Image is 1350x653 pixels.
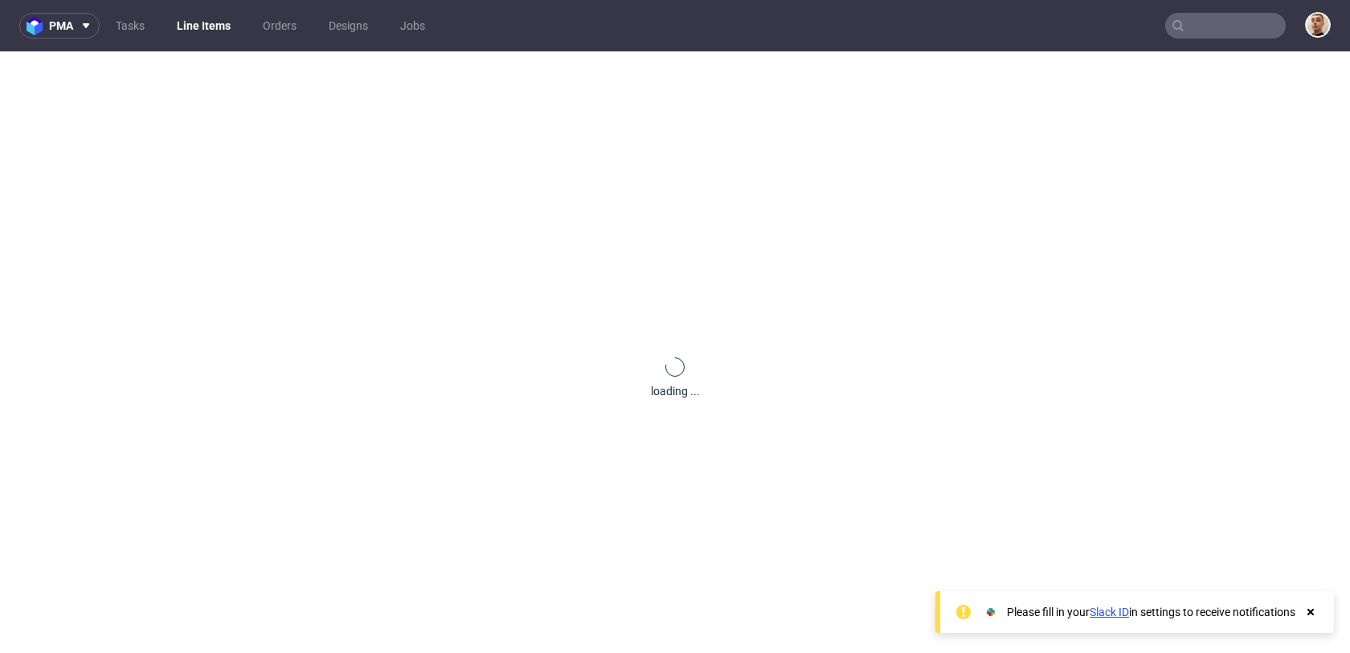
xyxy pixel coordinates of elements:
[19,13,100,39] button: pma
[1307,14,1329,36] img: Bartłomiej Leśniczuk
[167,13,240,39] a: Line Items
[391,13,435,39] a: Jobs
[651,383,700,399] div: loading ...
[1090,606,1129,618] a: Slack ID
[49,20,73,31] span: pma
[1007,604,1295,620] div: Please fill in your in settings to receive notifications
[106,13,154,39] a: Tasks
[983,604,999,620] img: Slack
[253,13,306,39] a: Orders
[319,13,378,39] a: Designs
[27,17,49,35] img: logo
